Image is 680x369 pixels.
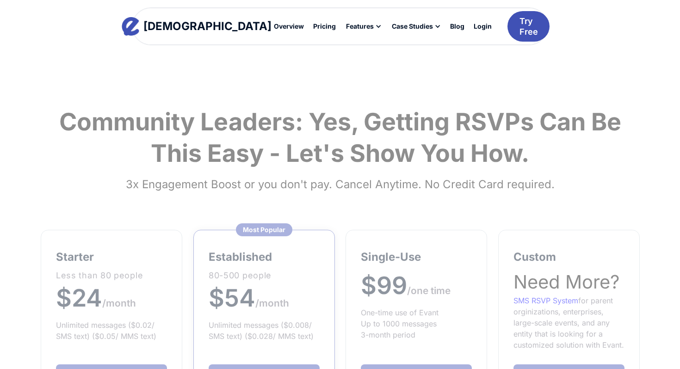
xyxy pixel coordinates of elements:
h5: Single-Use [361,250,472,264]
p: Less than 80 people [56,269,167,282]
a: SMS RSVP System [513,296,578,305]
a: home [130,17,263,36]
h5: starter [56,250,167,264]
div: Features [340,18,386,34]
div: Blog [450,23,464,30]
h1: Community Leaders: Yes, Getting RSVPs Can Be This Easy - Let's Show You How. [41,106,639,169]
div: Unlimited messages ($0.02/ SMS text) ($0.05/ MMS text) [56,320,167,342]
span: /month [102,297,136,309]
a: Overview [269,18,309,34]
div: for parent orginizations, enterprises, large-scale events, and any entity that is looking for a c... [513,295,624,351]
a: Login [469,18,496,34]
div: Case Studies [392,23,433,30]
span: $99 [361,271,407,300]
div: Features [346,23,374,30]
div: Pricing [313,23,336,30]
span: $54 [209,283,255,313]
div: Try Free [519,16,538,37]
a: Try Free [507,11,550,42]
h4: 3x Engagement Boost or you don't pay. Cancel Anytime. No Credit Card required. [41,173,639,196]
h5: Custom [513,250,624,264]
span: $24 [56,283,102,313]
a: Pricing [309,18,340,34]
div: Login [474,23,492,30]
span: /one time [407,285,451,296]
span: month [259,297,289,309]
div: Case Studies [386,18,445,34]
div: Unlimited messages ($0.008/ SMS text) ($0.028/ MMS text) [209,320,320,342]
div: [DEMOGRAPHIC_DATA] [143,21,272,32]
span: / [255,297,259,309]
div: One-time use of Evant Up to 1000 messages 3-month period [361,307,472,340]
div: Most Popular [235,223,292,236]
div: Overview [274,23,304,30]
a: Blog [445,18,469,34]
p: 80-500 people [209,269,320,282]
h5: established [209,250,320,264]
a: month [259,283,289,313]
h2: Need More? [513,269,624,295]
